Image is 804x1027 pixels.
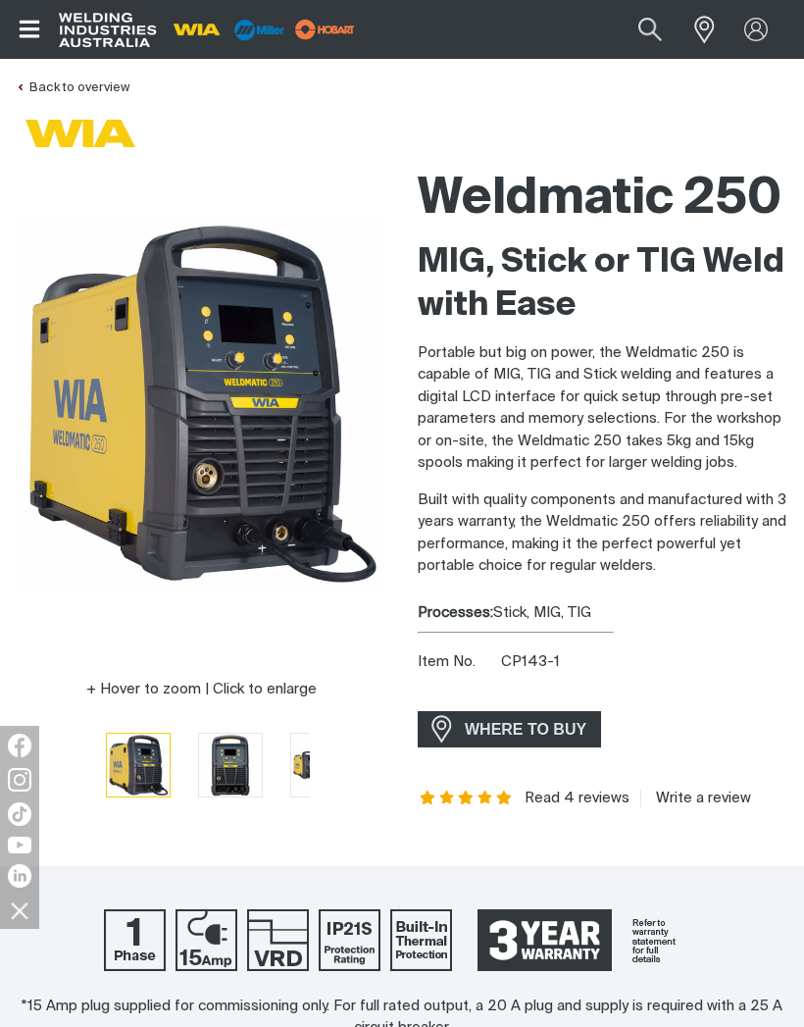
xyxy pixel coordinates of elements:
[176,909,237,971] img: 15 Amp Supply Plug
[525,790,629,807] a: Read 4 reviews
[418,241,788,578] div: Built with quality components and manufactured with 3 years warranty, the Weldmatic 250 offers re...
[418,792,514,805] span: Rating: 5
[3,894,36,927] img: hide socials
[418,711,601,747] a: WHERE TO BUY
[319,909,380,971] img: IP21S Protection Rating
[75,678,328,701] button: Hover to zoom | Click to enlarge
[462,900,701,981] a: 3 Year Warranty
[418,651,497,674] span: Item No.
[16,218,386,589] img: Weldmatic 250
[592,6,683,52] input: Product name or item number...
[501,654,560,669] span: CP143-1
[640,790,751,807] a: Write a review
[452,713,599,745] span: WHERE TO BUY
[418,168,788,231] h1: Weldmatic 250
[8,734,31,757] img: Facebook
[106,733,171,797] button: Go to slide 1
[418,241,788,328] h2: MIG, Stick or TIG Weld with Ease
[8,864,31,888] img: LinkedIn
[247,909,309,971] img: Voltage Reduction Device
[418,602,788,625] div: Stick, MIG, TIG
[291,734,354,796] img: Weldmatic 250
[198,733,263,797] button: Go to slide 2
[418,605,493,620] strong: Processes:
[8,768,31,792] img: Instagram
[617,6,683,52] button: Search products
[16,81,129,94] a: Back to overview of Multi-Process Welders
[8,802,31,826] img: TikTok
[8,837,31,853] img: YouTube
[390,909,452,971] img: Built In Thermal Protection
[107,734,170,796] img: Weldmatic 250
[290,733,355,797] button: Go to slide 3
[418,342,788,475] p: Portable but big on power, the Weldmatic 250 is capable of MIG, TIG and Stick welding and feature...
[104,909,166,971] img: Single Phase
[199,734,262,796] img: Weldmatic 250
